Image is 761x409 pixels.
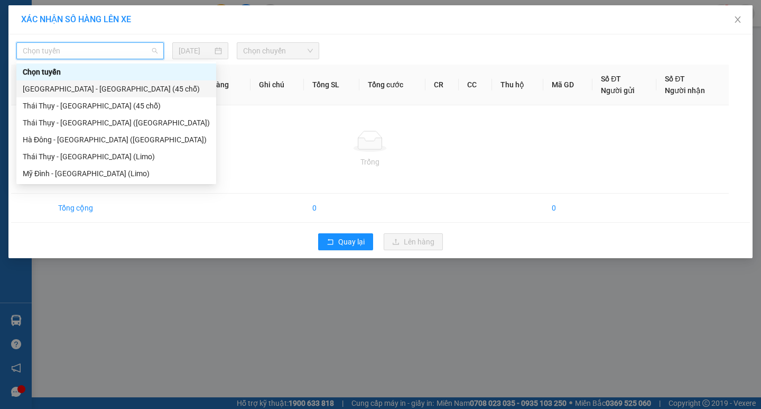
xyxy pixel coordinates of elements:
[304,65,359,105] th: Tổng SL
[16,165,216,182] div: Mỹ Đình - Thái Thụy (Limo)
[723,5,753,35] button: Close
[16,131,216,148] div: Hà Đông - Thái Thụy (Limo)
[359,65,425,105] th: Tổng cước
[601,86,635,95] span: Người gửi
[425,65,459,105] th: CR
[21,14,131,24] span: XÁC NHẬN SỐ HÀNG LÊN XE
[601,75,621,83] span: Số ĐT
[23,168,210,179] div: Mỹ Đình - [GEOGRAPHIC_DATA] (Limo)
[16,80,216,97] div: Hà Nội - Thái Thụy (45 chỗ)
[384,233,443,250] button: uploadLên hàng
[23,43,157,59] span: Chọn tuyến
[23,83,210,95] div: [GEOGRAPHIC_DATA] - [GEOGRAPHIC_DATA] (45 chỗ)
[179,45,213,57] input: 15/08/2025
[16,148,216,165] div: Thái Thụy - Mỹ Đình (Limo)
[187,65,250,105] th: Loại hàng
[23,100,210,112] div: Thái Thụy - [GEOGRAPHIC_DATA] (45 chỗ)
[734,15,742,24] span: close
[338,236,365,248] span: Quay lại
[665,75,685,83] span: Số ĐT
[543,65,592,105] th: Mã GD
[16,97,216,114] div: Thái Thụy - Hà Nội (45 chỗ)
[23,134,210,146] div: Hà Đông - [GEOGRAPHIC_DATA] ([GEOGRAPHIC_DATA])
[23,117,210,129] div: Thái Thụy - [GEOGRAPHIC_DATA] ([GEOGRAPHIC_DATA])
[23,151,210,162] div: Thái Thụy - [GEOGRAPHIC_DATA] (Limo)
[327,238,334,247] span: rollback
[23,66,210,78] div: Chọn tuyến
[11,65,50,105] th: STT
[16,63,216,80] div: Chọn tuyến
[304,194,359,223] td: 0
[459,65,492,105] th: CC
[543,194,592,223] td: 0
[318,233,373,250] button: rollbackQuay lại
[50,194,115,223] td: Tổng cộng
[250,65,304,105] th: Ghi chú
[20,156,720,168] div: Trống
[16,114,216,131] div: Thái Thụy - Hà Đông (Limo)
[665,86,705,95] span: Người nhận
[243,43,313,59] span: Chọn chuyến
[492,65,543,105] th: Thu hộ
